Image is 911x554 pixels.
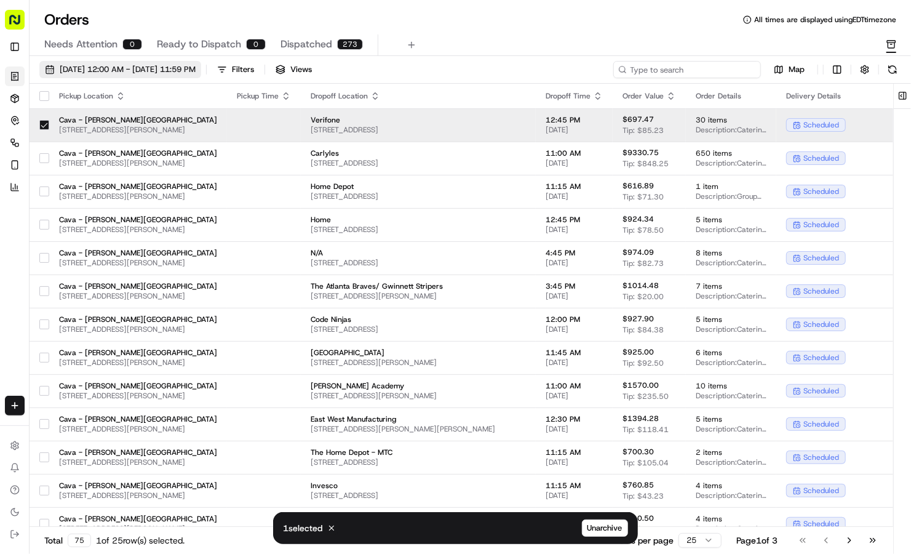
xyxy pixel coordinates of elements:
span: [STREET_ADDRESS][PERSON_NAME] [59,391,217,401]
span: $760.85 [623,480,654,490]
span: [STREET_ADDRESS][PERSON_NAME] [59,524,217,534]
span: The Atlanta Braves/ Gwinnett Stripers [311,281,526,291]
span: Invesco [311,481,526,491]
span: 11:00 AM [546,148,603,158]
span: [DATE] [109,223,134,233]
span: Cava - [PERSON_NAME][GEOGRAPHIC_DATA] [59,315,217,324]
div: 💻 [104,276,114,286]
input: Type to search [613,61,761,78]
span: Cava - [PERSON_NAME][GEOGRAPHIC_DATA] [59,281,217,291]
span: Cava - [PERSON_NAME][GEOGRAPHIC_DATA] [59,414,217,424]
span: All times are displayed using EDT timezone [754,15,896,25]
span: [DATE] [546,424,603,434]
span: scheduled [803,319,839,329]
span: Tip: $75.10 [623,524,664,534]
span: Pylon [122,305,149,314]
span: scheduled [803,253,839,263]
span: [STREET_ADDRESS][PERSON_NAME] [59,158,217,168]
span: [GEOGRAPHIC_DATA] [311,348,526,358]
span: [STREET_ADDRESS][PERSON_NAME] [59,491,217,500]
span: scheduled [803,153,839,163]
div: Dropoff Time [546,91,603,101]
span: [DATE] [546,324,603,334]
span: [DATE] [546,191,603,201]
span: Tip: $848.25 [623,159,669,169]
span: Description: Catering order with Group Bowl Bar - Grilled Chicken for 20 people including various... [696,457,766,467]
span: 11:15 AM [546,182,603,191]
span: 11:15 AM [546,448,603,457]
img: Liam S. [12,212,32,231]
span: [DATE] 12:00 AM - [DATE] 11:59 PM [60,64,196,75]
span: scheduled [803,353,839,363]
div: 1 of 25 row(s) selected. [96,534,185,547]
img: 1736555255976-a54dd68f-1ca7-489b-9aae-adbdc363a1c4 [25,191,34,201]
span: Tip: $105.04 [623,458,669,468]
span: Description: Catering order for 60 people including Group Bowl Bars with Grilled Chicken and Fala... [696,358,766,367]
a: Powered byPylon [87,304,149,314]
span: Tip: $84.38 [623,325,664,335]
p: Welcome 👋 [12,49,224,68]
span: [STREET_ADDRESS][PERSON_NAME] [59,291,217,301]
span: Cava - [PERSON_NAME][GEOGRAPHIC_DATA] [59,514,217,524]
img: 5e9a9d7314ff4150bce227a61376b483.jpg [26,117,48,139]
span: 650 items [696,148,766,158]
div: Dropoff Location [311,91,526,101]
span: Home Depot [311,182,526,191]
span: [STREET_ADDRESS] [311,225,526,235]
span: Cava - [PERSON_NAME][GEOGRAPHIC_DATA] [59,115,217,125]
span: Verifone [311,115,526,125]
span: [DATE] [546,291,603,301]
span: $697.47 [623,114,654,124]
div: Start new chat [55,117,202,129]
span: $9330.75 [623,148,659,158]
span: [DATE] [546,125,603,135]
span: $616.89 [623,181,654,191]
span: Tip: $71.30 [623,192,664,202]
span: Description: Catering order with Group Bowl Bars (Grilled Chicken, Falafel, Grilled Steak), bever... [696,258,766,268]
div: Pickup Time [237,91,291,101]
span: Cava - [PERSON_NAME][GEOGRAPHIC_DATA] [59,248,217,258]
span: Needs Attention [44,37,117,52]
span: [STREET_ADDRESS][PERSON_NAME] [59,258,217,268]
a: 💻API Documentation [99,270,202,292]
span: Carlyles [311,148,526,158]
span: 10 items [696,381,766,391]
span: 2 items [696,448,766,457]
div: 75 [68,534,91,547]
span: Code Ninjas [311,315,526,324]
span: Cava - [PERSON_NAME][GEOGRAPHIC_DATA] [59,182,217,191]
span: $924.34 [623,214,654,224]
span: Description: Catering order with Group Bowl Bars featuring Grilled Steak and Grilled Chicken, plu... [696,324,766,334]
span: [DATE] [546,358,603,367]
span: Description: Catering order with Group Bowl Bars featuring Grilled Chicken and Grilled Steak, plu... [696,524,766,534]
span: $927.90 [623,314,654,324]
span: • [102,223,106,233]
div: Page 1 of 3 [736,534,778,547]
span: scheduled [803,386,839,396]
span: 4:45 PM [546,248,603,258]
div: 0 [246,39,266,50]
span: Description: Group Bowl Bar with grilled chicken, steak, and various toppings including rice, veg... [696,191,766,201]
span: [STREET_ADDRESS] [311,191,526,201]
h1: Orders [44,10,89,30]
span: [PERSON_NAME] Academy [311,381,526,391]
span: scheduled [803,187,839,196]
span: Tip: $118.41 [623,425,669,435]
span: $1014.48 [623,281,659,291]
span: [STREET_ADDRESS][PERSON_NAME] [59,324,217,334]
span: Map [789,64,805,75]
div: 273 [337,39,363,50]
span: [STREET_ADDRESS][PERSON_NAME] [59,358,217,367]
span: Unarchive [587,523,623,534]
span: 1 item [696,182,766,191]
div: Order Details [696,91,766,101]
span: 5 items [696,215,766,225]
span: scheduled [803,486,839,496]
span: $1570.00 [623,380,659,390]
img: Nash [12,12,37,36]
span: [STREET_ADDRESS][PERSON_NAME] [59,424,217,434]
span: Tip: $82.73 [623,259,664,268]
span: 5 items [696,315,766,324]
div: Order Value [623,91,676,101]
span: $700.30 [623,447,654,457]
